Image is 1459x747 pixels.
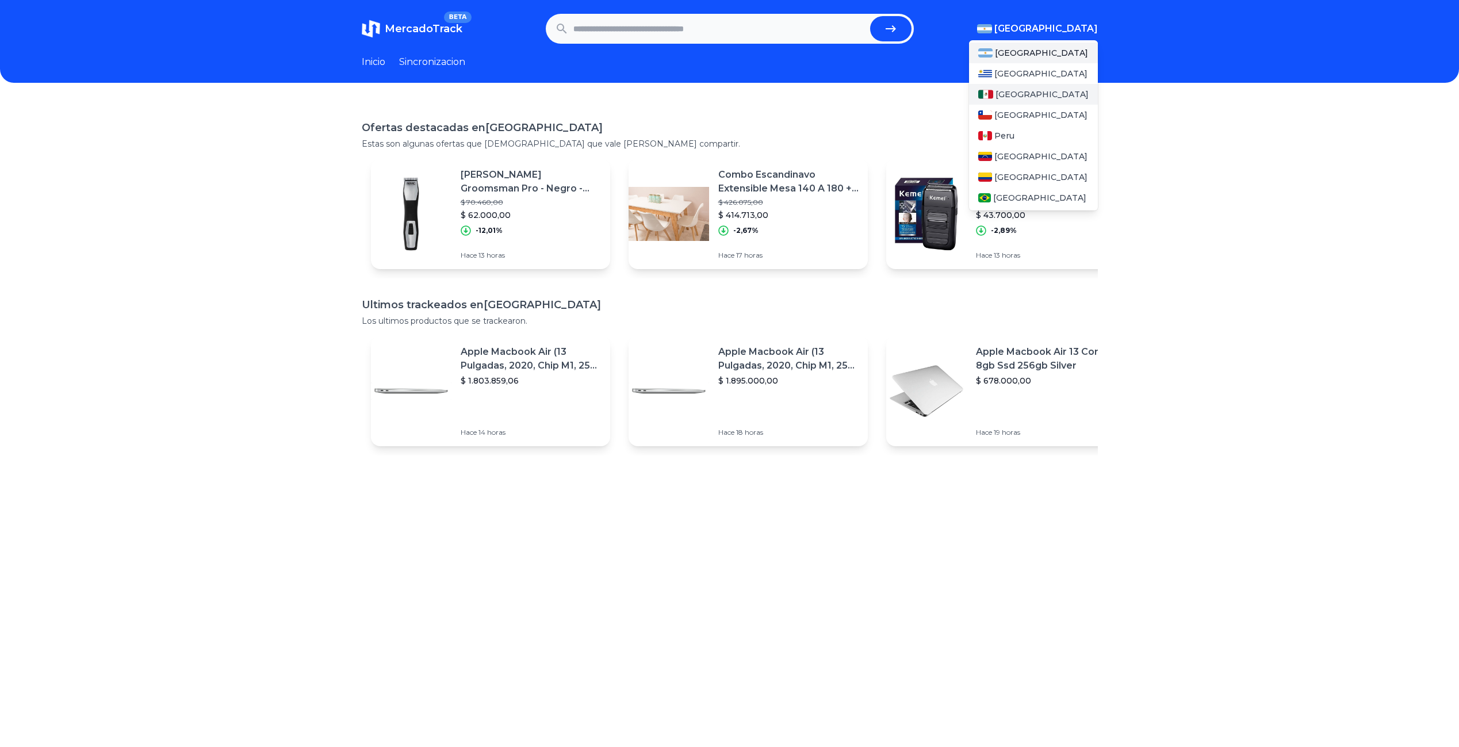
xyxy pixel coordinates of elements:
p: -2,89% [991,226,1017,235]
p: Hace 19 horas [976,428,1116,437]
img: Mexico [978,90,993,99]
span: [GEOGRAPHIC_DATA] [994,109,1087,121]
span: BETA [444,12,471,23]
a: Chile[GEOGRAPHIC_DATA] [969,105,1098,125]
p: $ 62.000,00 [461,209,601,221]
a: MercadoTrackBETA [362,20,462,38]
p: $ 414.713,00 [718,209,859,221]
p: Los ultimos productos que se trackearon. [362,315,1098,327]
span: [GEOGRAPHIC_DATA] [995,89,1089,100]
span: [GEOGRAPHIC_DATA] [994,22,1098,36]
span: [GEOGRAPHIC_DATA] [994,151,1087,162]
p: $ 43.700,00 [976,209,1116,221]
a: Argentina[GEOGRAPHIC_DATA] [969,43,1098,63]
span: [GEOGRAPHIC_DATA] [993,192,1086,204]
a: Featured imageAfeitadora Kemei Km-1102 Negra 110v/220v$ 45.000,00$ 43.700,00-2,89%Hace 13 horas [886,159,1125,269]
a: Sincronizacion [399,55,465,69]
a: PeruPeru [969,125,1098,146]
h1: Ofertas destacadas en [GEOGRAPHIC_DATA] [362,120,1098,136]
img: Uruguay [978,69,992,78]
img: Featured image [886,174,967,254]
span: Peru [994,130,1014,141]
h1: Ultimos trackeados en [GEOGRAPHIC_DATA] [362,297,1098,313]
p: $ 1.803.859,06 [461,375,601,386]
img: MercadoTrack [362,20,380,38]
p: Hace 13 horas [461,251,601,260]
img: Argentina [978,48,993,58]
p: Estas son algunas ofertas que [DEMOGRAPHIC_DATA] que vale [PERSON_NAME] compartir. [362,138,1098,150]
p: Apple Macbook Air (13 Pulgadas, 2020, Chip M1, 256 Gb De Ssd, 8 Gb De Ram) - Plata [718,345,859,373]
p: -2,67% [733,226,759,235]
p: [PERSON_NAME] Groomsman Pro - Negro - 220v [461,168,601,196]
img: Colombia [978,173,992,182]
a: Featured image[PERSON_NAME] Groomsman Pro - Negro - 220v$ 70.460,00$ 62.000,00-12,01%Hace 13 horas [371,159,610,269]
p: $ 678.000,00 [976,375,1116,386]
button: [GEOGRAPHIC_DATA] [977,22,1098,36]
a: Featured imageCombo Escandinavo Extensible Mesa 140 A 180 + 4 [PERSON_NAME] Tulip$ 426.075,00$ 41... [629,159,868,269]
a: Colombia[GEOGRAPHIC_DATA] [969,167,1098,187]
p: $ 1.895.000,00 [718,375,859,386]
p: Combo Escandinavo Extensible Mesa 140 A 180 + 4 [PERSON_NAME] Tulip [718,168,859,196]
img: Featured image [886,351,967,431]
img: Argentina [977,24,992,33]
span: [GEOGRAPHIC_DATA] [994,68,1087,79]
img: Featured image [629,174,709,254]
p: $ 70.460,00 [461,198,601,207]
img: Featured image [371,351,451,431]
a: Brasil[GEOGRAPHIC_DATA] [969,187,1098,208]
a: Inicio [362,55,385,69]
a: Featured imageApple Macbook Air (13 Pulgadas, 2020, Chip M1, 256 Gb De Ssd, 8 Gb De Ram) - Plata$... [629,336,868,446]
span: [GEOGRAPHIC_DATA] [994,171,1087,183]
a: Featured imageApple Macbook Air 13 Core I5 8gb Ssd 256gb Silver$ 678.000,00Hace 19 horas [886,336,1125,446]
img: Peru [978,131,992,140]
img: Brasil [978,193,991,202]
img: Chile [978,110,992,120]
a: Venezuela[GEOGRAPHIC_DATA] [969,146,1098,167]
img: Featured image [371,174,451,254]
img: Venezuela [978,152,992,161]
span: [GEOGRAPHIC_DATA] [995,47,1088,59]
a: Featured imageApple Macbook Air (13 Pulgadas, 2020, Chip M1, 256 Gb De Ssd, 8 Gb De Ram) - Plata$... [371,336,610,446]
p: Hace 17 horas [718,251,859,260]
img: Featured image [629,351,709,431]
p: Apple Macbook Air (13 Pulgadas, 2020, Chip M1, 256 Gb De Ssd, 8 Gb De Ram) - Plata [461,345,601,373]
p: Hace 14 horas [461,428,601,437]
a: Uruguay[GEOGRAPHIC_DATA] [969,63,1098,84]
p: Apple Macbook Air 13 Core I5 8gb Ssd 256gb Silver [976,345,1116,373]
p: Hace 18 horas [718,428,859,437]
p: $ 426.075,00 [718,198,859,207]
p: -12,01% [476,226,503,235]
p: Hace 13 horas [976,251,1116,260]
a: Mexico[GEOGRAPHIC_DATA] [969,84,1098,105]
span: MercadoTrack [385,22,462,35]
